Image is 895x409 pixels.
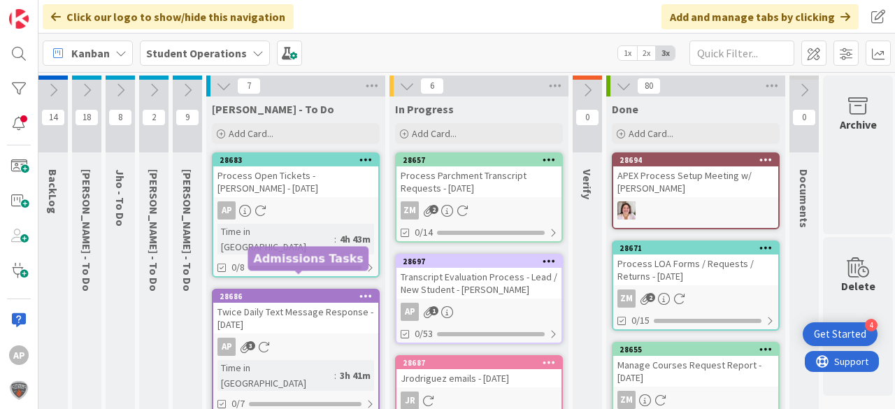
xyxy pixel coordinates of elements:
div: Process Open Tickets - [PERSON_NAME] - [DATE] [213,166,378,197]
div: 4 [865,319,878,331]
div: AP [213,201,378,220]
span: 2 [142,109,166,126]
span: 18 [75,109,99,126]
div: 28694 [620,155,778,165]
img: avatar [9,380,29,400]
div: 28687 [403,358,561,368]
div: AP [396,303,561,321]
div: Archive [840,116,877,133]
div: 28657 [396,154,561,166]
div: APEX Process Setup Meeting w/ [PERSON_NAME] [613,166,778,197]
input: Quick Filter... [689,41,794,66]
div: Process LOA Forms / Requests / Returns - [DATE] [613,254,778,285]
span: Emilie - To Do [80,169,94,292]
div: 28687Jrodriguez emails - [DATE] [396,357,561,387]
div: Add and manage tabs by clicking [661,4,859,29]
span: 1 [429,306,438,315]
div: Time in [GEOGRAPHIC_DATA] [217,360,334,391]
a: 28683Process Open Tickets - [PERSON_NAME] - [DATE]APTime in [GEOGRAPHIC_DATA]:4h 43m0/8 [212,152,380,278]
span: Amanda - To Do [212,102,334,116]
span: 8 [108,109,132,126]
a: 28694APEX Process Setup Meeting w/ [PERSON_NAME]EW [612,152,780,229]
img: Visit kanbanzone.com [9,9,29,29]
div: 28657Process Parchment Transcript Requests - [DATE] [396,154,561,197]
div: Time in [GEOGRAPHIC_DATA] [217,224,334,254]
span: Add Card... [229,127,273,140]
span: Eric - To Do [180,169,194,292]
span: Zaida - To Do [147,169,161,292]
div: 28694 [613,154,778,166]
div: Process Parchment Transcript Requests - [DATE] [396,166,561,197]
div: Transcript Evaluation Process - Lead / New Student - [PERSON_NAME] [396,268,561,299]
span: 2x [637,46,656,60]
div: Get Started [814,327,866,341]
div: 28671 [613,242,778,254]
div: Manage Courses Request Report - [DATE] [613,356,778,387]
span: 1x [618,46,637,60]
div: 28683 [220,155,378,165]
div: 28671Process LOA Forms / Requests / Returns - [DATE] [613,242,778,285]
div: ZM [401,201,419,220]
span: Documents [797,169,811,228]
div: 28657 [403,155,561,165]
span: 9 [176,109,199,126]
span: 0/14 [415,225,433,240]
span: In Progress [395,102,454,116]
div: AP [217,201,236,220]
span: BackLog [46,169,60,214]
div: ZM [396,201,561,220]
a: 28671Process LOA Forms / Requests / Returns - [DATE]ZM0/15 [612,241,780,331]
div: ZM [613,391,778,409]
div: 28683 [213,154,378,166]
span: Add Card... [412,127,457,140]
span: 2 [646,293,655,302]
div: 28655 [613,343,778,356]
div: AP [217,338,236,356]
span: Support [29,2,64,19]
span: 3 [246,341,255,350]
span: Verify [580,169,594,199]
span: 2 [429,205,438,214]
div: ZM [613,289,778,308]
div: 3h 41m [336,368,374,383]
div: 4h 43m [336,231,374,247]
span: 14 [41,109,65,126]
a: 28657Process Parchment Transcript Requests - [DATE]ZM0/14 [395,152,563,243]
span: 7 [237,78,261,94]
span: 6 [420,78,444,94]
a: 28697Transcript Evaluation Process - Lead / New Student - [PERSON_NAME]AP0/53 [395,254,563,344]
span: 0/53 [415,327,433,341]
span: Done [612,102,638,116]
div: 28655 [620,345,778,354]
div: 28686 [220,292,378,301]
div: AP [213,338,378,356]
div: Click our logo to show/hide this navigation [43,4,294,29]
span: Kanban [71,45,110,62]
span: 3x [656,46,675,60]
div: Twice Daily Text Message Response - [DATE] [213,303,378,333]
span: 80 [637,78,661,94]
div: 28671 [620,243,778,253]
div: ZM [617,289,636,308]
h5: Admissions Tasks [253,252,363,265]
div: 28655Manage Courses Request Report - [DATE] [613,343,778,387]
div: 28683Process Open Tickets - [PERSON_NAME] - [DATE] [213,154,378,197]
span: : [334,368,336,383]
div: ZM [617,391,636,409]
div: 28697 [396,255,561,268]
div: Delete [841,278,875,294]
span: 0 [575,109,599,126]
b: Student Operations [146,46,247,60]
div: EW [613,201,778,220]
span: 0/15 [631,313,650,328]
span: 0/8 [231,260,245,275]
div: 28697Transcript Evaluation Process - Lead / New Student - [PERSON_NAME] [396,255,561,299]
div: AP [9,345,29,365]
div: Open Get Started checklist, remaining modules: 4 [803,322,878,346]
div: 28687 [396,357,561,369]
span: : [334,231,336,247]
div: Jrodriguez emails - [DATE] [396,369,561,387]
div: 28697 [403,257,561,266]
div: 28686 [213,290,378,303]
div: 28694APEX Process Setup Meeting w/ [PERSON_NAME] [613,154,778,197]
